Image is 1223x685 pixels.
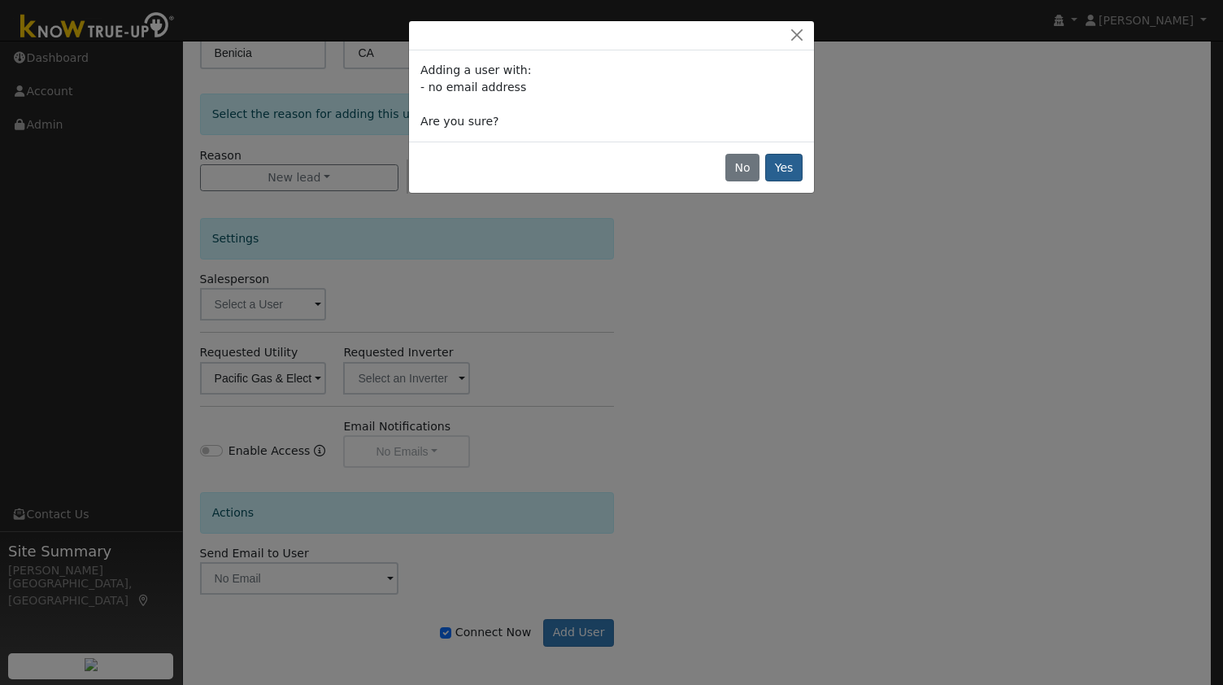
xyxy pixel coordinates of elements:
button: Yes [765,154,803,181]
button: Close [786,27,808,44]
button: No [725,154,759,181]
span: Are you sure? [420,115,498,128]
span: Adding a user with: [420,63,531,76]
span: - no email address [420,81,526,94]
